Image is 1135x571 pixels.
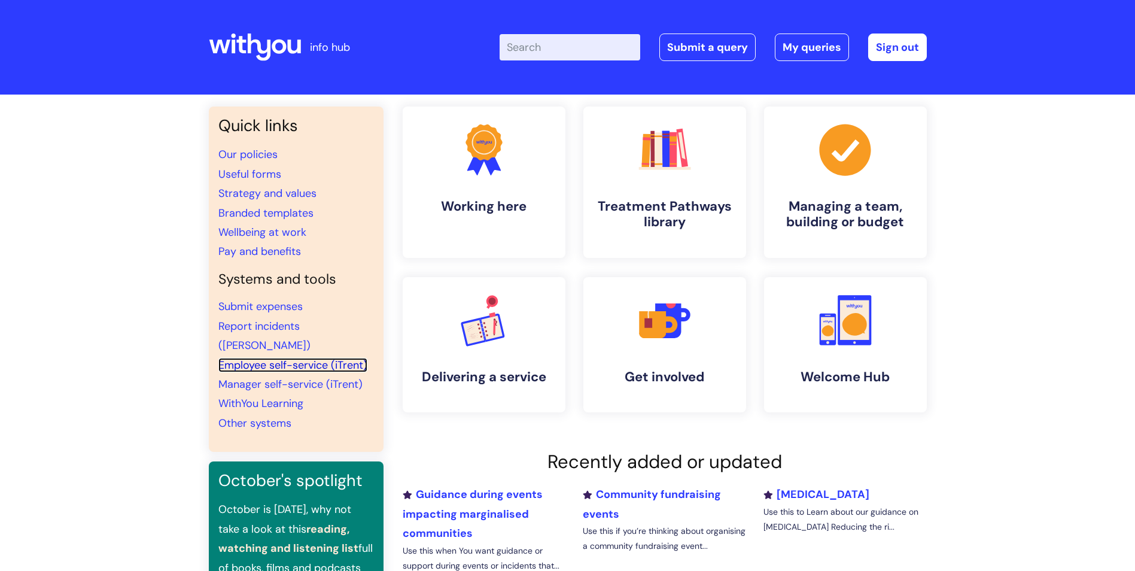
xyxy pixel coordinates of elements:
[403,107,565,258] a: Working here
[583,487,721,521] a: Community fundraising events
[764,277,927,412] a: Welcome Hub
[218,167,281,181] a: Useful forms
[412,199,556,214] h4: Working here
[774,369,917,385] h4: Welcome Hub
[218,299,303,314] a: Submit expenses
[218,271,374,288] h4: Systems and tools
[218,377,363,391] a: Manager self-service (iTrent)
[583,277,746,412] a: Get involved
[218,319,311,353] a: Report incidents ([PERSON_NAME])
[218,416,291,430] a: Other systems
[775,34,849,61] a: My queries
[659,34,756,61] a: Submit a query
[218,225,306,239] a: Wellbeing at work
[593,199,737,230] h4: Treatment Pathways library
[218,396,303,411] a: WithYou Learning
[763,487,869,502] a: [MEDICAL_DATA]
[764,107,927,258] a: Managing a team, building or budget
[218,206,314,220] a: Branded templates
[403,277,565,412] a: Delivering a service
[218,358,367,372] a: Employee self-service (iTrent)
[218,116,374,135] h3: Quick links
[218,471,374,490] h3: October's spotlight
[583,524,745,554] p: Use this if you’re thinking about organising a community fundraising event...
[500,34,640,60] input: Search
[868,34,927,61] a: Sign out
[583,107,746,258] a: Treatment Pathways library
[593,369,737,385] h4: Get involved
[218,186,317,201] a: Strategy and values
[500,34,927,61] div: | -
[218,244,301,259] a: Pay and benefits
[403,487,543,540] a: Guidance during events impacting marginalised communities
[310,38,350,57] p: info hub
[403,451,927,473] h2: Recently added or updated
[218,147,278,162] a: Our policies
[763,505,926,534] p: Use this to Learn about our guidance on [MEDICAL_DATA] Reducing the ri...
[774,199,917,230] h4: Managing a team, building or budget
[412,369,556,385] h4: Delivering a service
